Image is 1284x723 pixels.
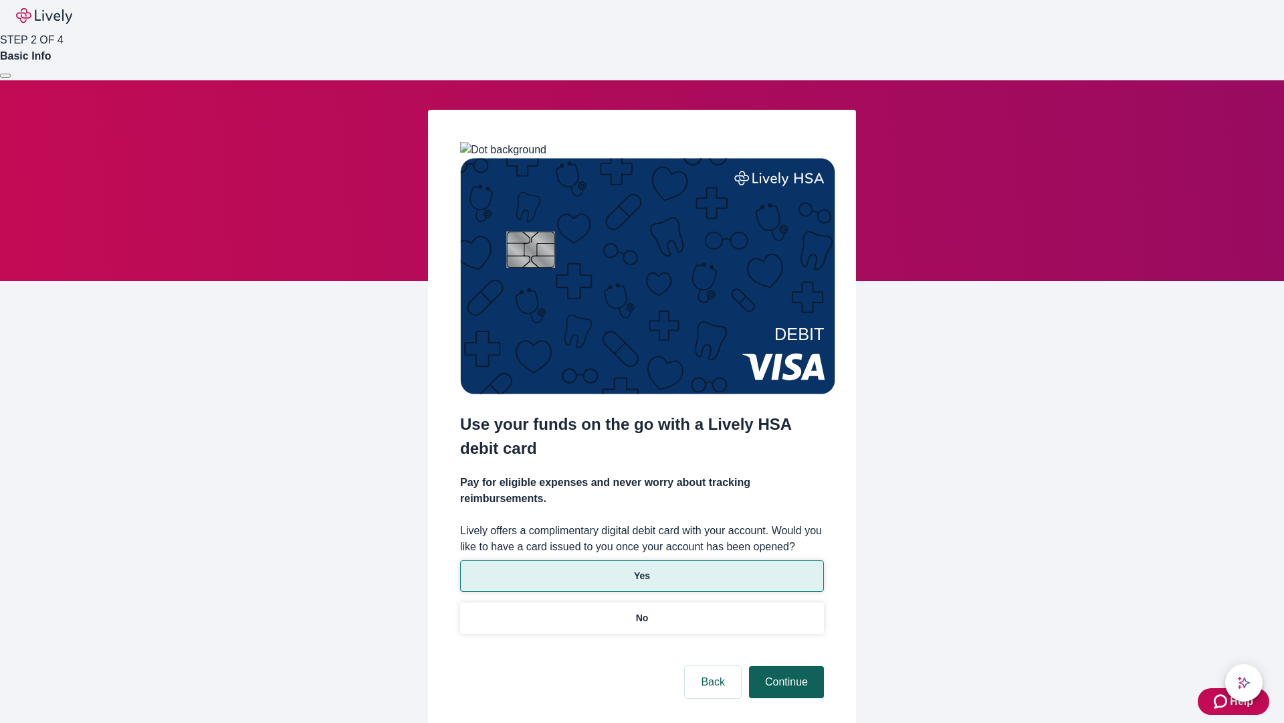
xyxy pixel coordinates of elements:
img: Debit card [460,158,835,394]
img: Dot background [460,142,546,158]
p: No [636,611,649,625]
span: Help [1230,694,1253,710]
button: Back [685,666,741,698]
h2: Use your funds on the go with a Lively HSA debit card [460,412,824,461]
svg: Lively AI Assistant [1237,676,1251,690]
h4: Pay for eligible expenses and never worry about tracking reimbursements. [460,475,824,507]
svg: Zendesk support icon [1214,694,1230,710]
button: Continue [749,666,824,698]
p: Yes [634,569,650,583]
button: Zendesk support iconHelp [1198,688,1269,715]
button: No [460,602,824,634]
img: Lively [16,8,72,24]
button: chat [1225,664,1263,702]
button: Yes [460,560,824,592]
label: Lively offers a complimentary digital debit card with your account. Would you like to have a card... [460,523,824,555]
